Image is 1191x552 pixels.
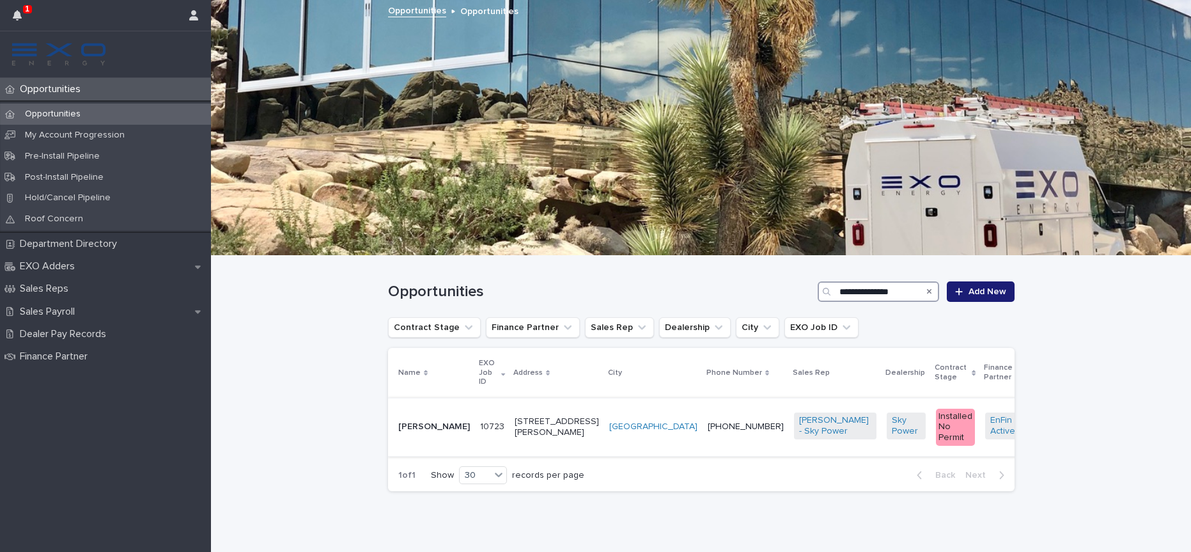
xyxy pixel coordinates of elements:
[15,351,98,363] p: Finance Partner
[13,8,29,31] div: 1
[708,422,784,431] a: [PHONE_NUMBER]
[512,470,584,481] p: records per page
[486,317,580,338] button: Finance Partner
[515,416,599,438] p: [STREET_ADDRESS][PERSON_NAME]
[25,4,29,13] p: 1
[513,366,543,380] p: Address
[480,419,507,432] p: 10723
[15,306,85,318] p: Sales Payroll
[388,317,481,338] button: Contract Stage
[965,471,993,480] span: Next
[885,366,925,380] p: Dealership
[15,283,79,295] p: Sales Reps
[15,238,127,250] p: Department Directory
[388,398,1129,456] tr: [PERSON_NAME]1072310723 [STREET_ADDRESS][PERSON_NAME][GEOGRAPHIC_DATA] [PHONE_NUMBER][PERSON_NAME...
[10,42,107,67] img: FKS5r6ZBThi8E5hshIGi
[969,287,1006,296] span: Add New
[608,366,622,380] p: City
[585,317,654,338] button: Sales Rep
[793,366,830,380] p: Sales Rep
[15,83,91,95] p: Opportunities
[15,130,135,141] p: My Account Progression
[935,361,969,384] p: Contract Stage
[15,193,121,203] p: Hold/Cancel Pipeline
[398,422,470,432] p: [PERSON_NAME]
[460,3,518,17] p: Opportunities
[706,366,762,380] p: Phone Number
[928,471,955,480] span: Back
[479,356,499,389] p: EXO Job ID
[990,415,1018,437] a: EnFin - Active
[15,109,91,120] p: Opportunities
[799,415,871,437] a: [PERSON_NAME] - Sky Power
[960,469,1015,481] button: Next
[784,317,859,338] button: EXO Job ID
[984,361,1024,384] p: Finance Partner
[15,214,93,225] p: Roof Concern
[398,366,421,380] p: Name
[15,328,116,340] p: Dealer Pay Records
[609,422,697,432] a: [GEOGRAPHIC_DATA]
[460,469,490,482] div: 30
[388,283,813,301] h1: Opportunities
[892,415,921,437] a: Sky Power
[659,317,731,338] button: Dealership
[431,470,454,481] p: Show
[15,172,114,183] p: Post-Install Pipeline
[15,260,85,272] p: EXO Adders
[388,3,446,17] a: Opportunities
[936,409,975,446] div: Installed No Permit
[15,151,110,162] p: Pre-Install Pipeline
[907,469,960,481] button: Back
[818,281,939,302] input: Search
[736,317,779,338] button: City
[947,281,1014,302] a: Add New
[388,460,426,491] p: 1 of 1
